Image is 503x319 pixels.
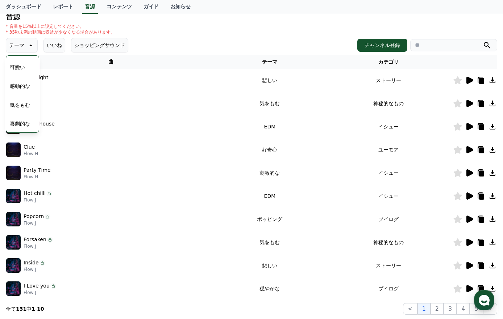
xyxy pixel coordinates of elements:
p: Flow J [24,243,53,249]
p: Flow J [24,290,56,295]
td: 気をもむ [216,231,324,254]
td: 刺激的な [216,161,324,184]
button: 可愛い [7,59,28,75]
p: Inside [24,259,39,267]
button: ショッピングサウンド [71,38,128,52]
p: Flow J [24,267,45,272]
button: 4 [457,303,470,315]
p: Clue [24,143,35,151]
td: ブイログ [324,277,453,300]
p: Forsaken [24,236,46,243]
td: ユーモア [324,138,453,161]
button: チャンネル登録 [357,39,407,52]
td: ストーリー [324,254,453,277]
p: I Love you [24,282,50,290]
img: music [6,281,21,296]
button: 感動的な [7,78,33,94]
span: Home [18,240,31,246]
button: 2 [431,303,444,315]
td: イシュー [324,161,453,184]
th: 曲 [6,55,216,69]
button: いいね [43,38,65,52]
td: ブイログ [324,208,453,231]
td: 気をもむ [216,92,324,115]
h4: 音源 [6,13,497,21]
button: 5 [470,303,483,315]
img: music [6,166,21,180]
td: 神秘的なもの [324,231,453,254]
td: 悲しい [216,69,324,92]
strong: 10 [37,306,44,312]
img: music [6,258,21,273]
td: イシュー [324,115,453,138]
td: 穏やかな [216,277,324,300]
th: カテゴリ [324,55,453,69]
td: イシュー [324,184,453,208]
strong: 131 [16,306,26,312]
span: Settings [107,240,125,246]
p: * 35秒未満の動画は収益が少なくなる場合があります。 [6,29,115,35]
img: music [6,143,21,157]
button: テーマ [6,38,38,52]
p: Flow H [24,151,38,157]
p: Popcorn [24,213,44,220]
td: ポッピング [216,208,324,231]
button: 3 [444,303,457,315]
td: 神秘的なもの [324,92,453,115]
p: Flow J [24,220,50,226]
img: music [6,212,21,226]
p: 全て 中 - [6,305,44,312]
strong: 1 [32,306,35,312]
a: Home [2,229,48,247]
a: Messages [48,229,93,247]
p: Flow J [24,197,52,203]
td: EDM [216,184,324,208]
span: Messages [60,241,82,246]
p: Flow H [24,128,55,133]
p: テーマ [9,40,24,50]
button: 喜劇的な [7,116,33,132]
p: * 音量を15%以上に設定してください。 [6,24,115,29]
th: テーマ [216,55,324,69]
p: Party Time [24,166,51,174]
a: Settings [93,229,139,247]
button: 気をもむ [7,97,33,113]
button: 1 [417,303,431,315]
p: Flow H [24,174,51,180]
td: EDM [216,115,324,138]
td: ストーリー [324,69,453,92]
td: 悲しい [216,254,324,277]
p: Hot chilli [24,190,46,197]
img: music [6,189,21,203]
button: < [403,303,417,315]
img: music [6,235,21,250]
td: 好奇心 [216,138,324,161]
